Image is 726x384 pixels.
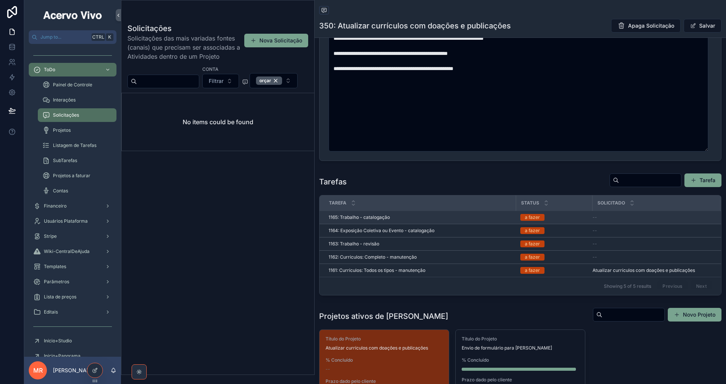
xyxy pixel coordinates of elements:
[593,214,597,220] span: --
[329,228,434,234] span: 1164: Exposição Coletiva ou Evento - catalogação
[329,254,417,260] span: 1162: Currículos: Completo - manutenção
[42,9,103,21] img: App logo
[462,357,579,363] span: % Concluído
[44,279,69,285] span: Parâmetros
[250,73,298,88] button: Select Button
[462,377,579,383] span: Prazo dado pelo cliente
[44,294,76,300] span: Lista de preços
[53,173,90,179] span: Projetos a faturar
[29,260,116,273] a: Templates
[326,345,443,351] span: Atualizar currículos com doações e publicações
[462,336,579,342] span: Título do Projeto
[29,199,116,213] a: Financeiro
[593,241,711,247] a: --
[329,241,511,247] a: 1163: Trabalho - revisão
[593,267,695,273] span: Atualizar currículos com doações e publicações
[29,305,116,319] a: Editais
[593,267,711,273] a: Atualizar currículos com doações e publicações
[44,264,66,270] span: Templates
[53,112,79,118] span: Solicitações
[29,63,116,76] a: ToDo
[29,290,116,304] a: Lista de preços
[127,34,251,61] span: Solicitações das mais variadas fontes (canais) que precisam ser associadas a Atividades dentro de...
[593,214,711,220] a: --
[29,334,116,348] a: Início+Studio
[520,254,588,261] a: a fazer
[38,123,116,137] a: Projetos
[319,176,347,187] h1: Tarefas
[44,309,58,315] span: Editais
[462,345,579,351] span: Envio de formulário para [PERSON_NAME]
[29,214,116,228] a: Usuários Plataforma
[604,283,651,289] span: Showing 5 of 5 results
[256,76,282,85] div: orçar
[520,227,588,234] a: a fazer
[29,229,116,243] a: Stripe
[44,218,88,224] span: Usuários Plataforma
[329,214,511,220] a: 1165: Trabalho - catalogação
[329,254,511,260] a: 1162: Currículos: Completo - manutenção
[593,254,597,260] span: --
[44,67,55,73] span: ToDo
[684,19,721,33] button: Salvar
[33,366,43,375] span: MR
[44,338,72,344] span: Início+Studio
[44,233,57,239] span: Stripe
[38,93,116,107] a: Interações
[202,66,219,72] label: Conta
[38,154,116,167] a: SubTarefas
[29,245,116,258] a: Wiki-CentralDeAjuda
[593,228,711,234] a: --
[628,22,674,30] span: Apaga Solicitação
[53,367,96,374] p: [PERSON_NAME]
[329,267,425,273] span: 1161: Currículos: Todos os tipos - manutenção
[326,357,443,363] span: % Concluído
[38,108,116,122] a: Solicitações
[319,311,448,322] h1: Projetos ativos de [PERSON_NAME]
[44,203,67,209] span: Financeiro
[256,76,282,85] button: Unselect ORCAR
[202,74,239,88] button: Select Button
[329,214,390,220] span: 1165: Trabalho - catalogação
[319,20,511,31] h1: 350: Atualizar currículos com doações e publicações
[209,77,223,85] span: Filtrar
[53,142,96,148] span: Listagem de Tarefas
[38,139,116,152] a: Listagem de Tarefas
[38,78,116,92] a: Painel de Controle
[53,188,68,194] span: Contas
[38,169,116,183] a: Projetos a faturar
[611,19,681,33] button: Apaga Solicitação
[525,267,540,274] div: a fazer
[521,200,539,206] span: Status
[326,366,330,372] span: --
[329,228,511,234] a: 1164: Exposição Coletiva ou Evento - catalogação
[329,200,346,206] span: Tarefa
[597,200,625,206] span: Solicitado
[684,173,721,187] button: Tarefa
[38,184,116,198] a: Contas
[668,308,721,322] button: Novo Projeto
[593,228,597,234] span: --
[183,117,253,126] h2: No items could be found
[326,336,443,342] span: Título do Projeto
[244,34,308,47] button: Nova Solicitação
[53,158,77,164] span: SubTarefas
[520,267,588,274] a: a fazer
[92,33,105,41] span: Ctrl
[44,353,81,359] span: Início+Panorama
[593,241,597,247] span: --
[29,275,116,289] a: Parâmetros
[525,254,540,261] div: a fazer
[107,34,113,40] span: K
[29,349,116,363] a: Início+Panorama
[44,248,90,254] span: Wiki-CentralDeAjuda
[525,214,540,221] div: a fazer
[329,267,511,273] a: 1161: Currículos: Todos os tipos - manutenção
[53,127,71,133] span: Projetos
[329,241,379,247] span: 1163: Trabalho - revisão
[593,254,711,260] a: --
[53,82,92,88] span: Painel de Controle
[29,30,116,44] button: Jump to...CtrlK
